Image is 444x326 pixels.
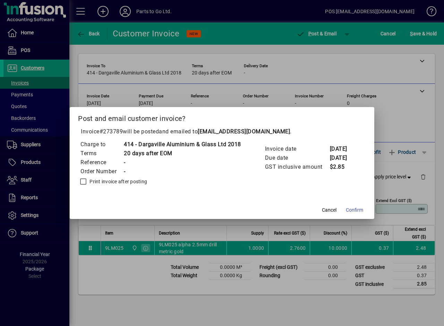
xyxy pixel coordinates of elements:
[88,178,147,185] label: Print invoice after posting
[123,158,241,167] td: -
[80,149,123,158] td: Terms
[265,162,330,171] td: GST inclusive amount
[330,144,357,153] td: [DATE]
[346,206,363,214] span: Confirm
[80,167,123,176] td: Order Number
[100,128,123,135] span: #273789
[322,206,336,214] span: Cancel
[123,149,241,158] td: 20 days after EOM
[123,167,241,176] td: -
[330,162,357,171] td: $2.85
[330,153,357,162] td: [DATE]
[80,140,123,149] td: Charge to
[123,140,241,149] td: 414 - Dargaville Aluminium & Glass Ltd 2018
[265,153,330,162] td: Due date
[318,204,340,216] button: Cancel
[80,158,123,167] td: Reference
[198,128,290,135] b: [EMAIL_ADDRESS][DOMAIN_NAME]
[78,127,366,136] p: Invoice will be posted .
[343,204,366,216] button: Confirm
[70,107,374,127] h2: Post and email customer invoice?
[265,144,330,153] td: Invoice date
[159,128,290,135] span: and emailed to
